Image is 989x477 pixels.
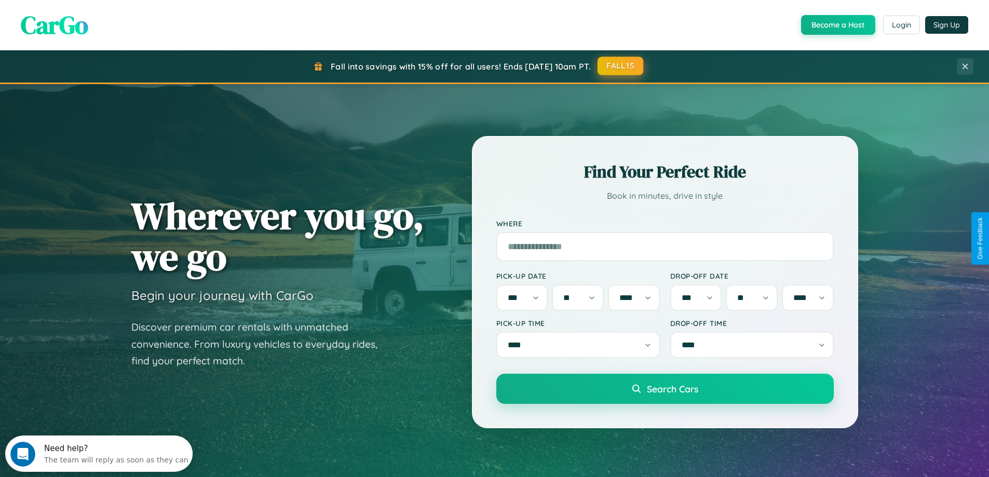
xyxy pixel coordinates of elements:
[4,4,193,33] div: Open Intercom Messenger
[496,160,834,183] h2: Find Your Perfect Ride
[496,374,834,404] button: Search Cars
[598,57,643,75] button: FALL15
[670,271,834,280] label: Drop-off Date
[925,16,968,34] button: Sign Up
[496,271,660,280] label: Pick-up Date
[131,288,314,303] h3: Begin your journey with CarGo
[977,217,984,260] div: Give Feedback
[496,219,834,228] label: Where
[647,383,698,394] span: Search Cars
[5,435,193,472] iframe: Intercom live chat discovery launcher
[10,442,35,467] iframe: Intercom live chat
[131,195,424,277] h1: Wherever you go, we go
[331,61,591,72] span: Fall into savings with 15% off for all users! Ends [DATE] 10am PT.
[496,319,660,328] label: Pick-up Time
[131,319,391,370] p: Discover premium car rentals with unmatched convenience. From luxury vehicles to everyday rides, ...
[670,319,834,328] label: Drop-off Time
[883,16,920,34] button: Login
[496,188,834,203] p: Book in minutes, drive in style
[39,9,183,17] div: Need help?
[39,17,183,28] div: The team will reply as soon as they can
[801,15,875,35] button: Become a Host
[21,8,88,42] span: CarGo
